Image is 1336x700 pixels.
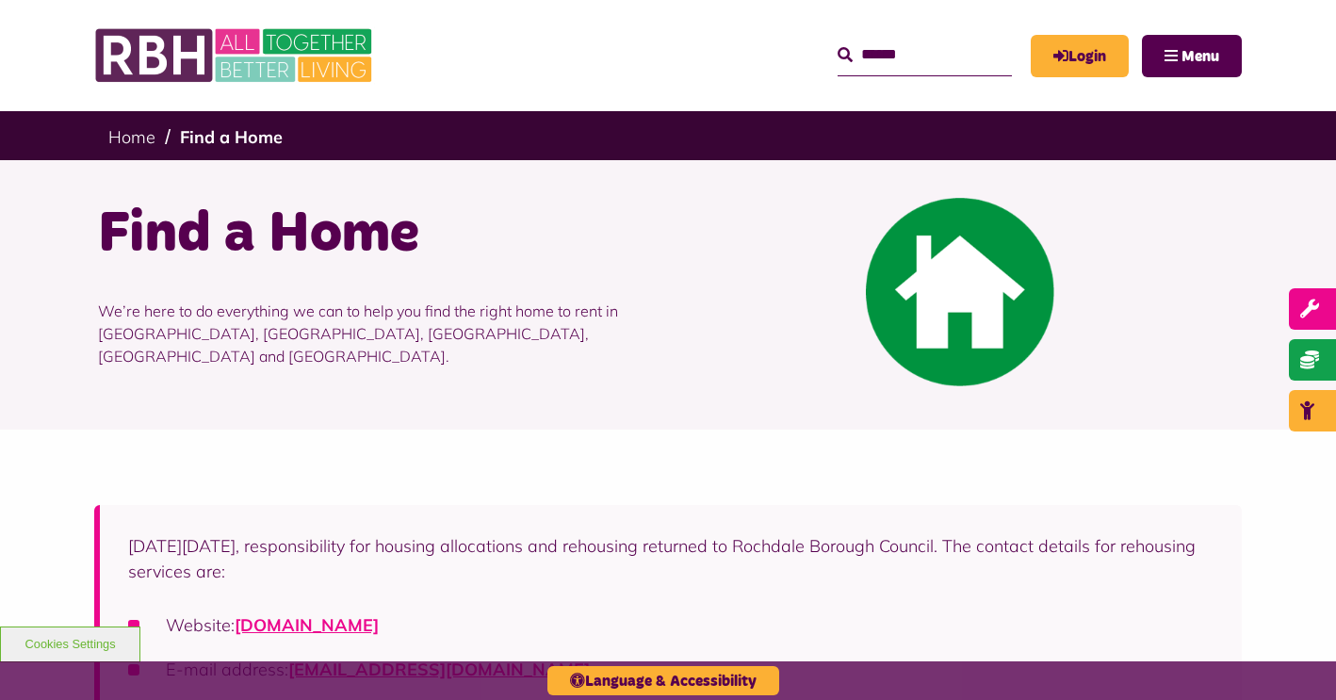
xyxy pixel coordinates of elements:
[128,612,1214,638] li: Website:
[288,659,590,680] a: [EMAIL_ADDRESS][DOMAIN_NAME]
[866,198,1054,386] img: Find A Home
[235,614,379,636] a: [DOMAIN_NAME]
[98,271,654,396] p: We’re here to do everything we can to help you find the right home to rent in [GEOGRAPHIC_DATA], ...
[1142,35,1242,77] button: Navigation
[1031,35,1129,77] a: MyRBH
[128,533,1214,584] p: [DATE][DATE], responsibility for housing allocations and rehousing returned to Rochdale Borough C...
[1181,49,1219,64] span: Menu
[1251,615,1336,700] iframe: Netcall Web Assistant for live chat
[98,198,654,271] h1: Find a Home
[180,126,283,148] a: Find a Home
[108,126,155,148] a: Home
[128,657,1214,682] li: E-mail address:
[547,666,779,695] button: Language & Accessibility
[94,19,377,92] img: RBH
